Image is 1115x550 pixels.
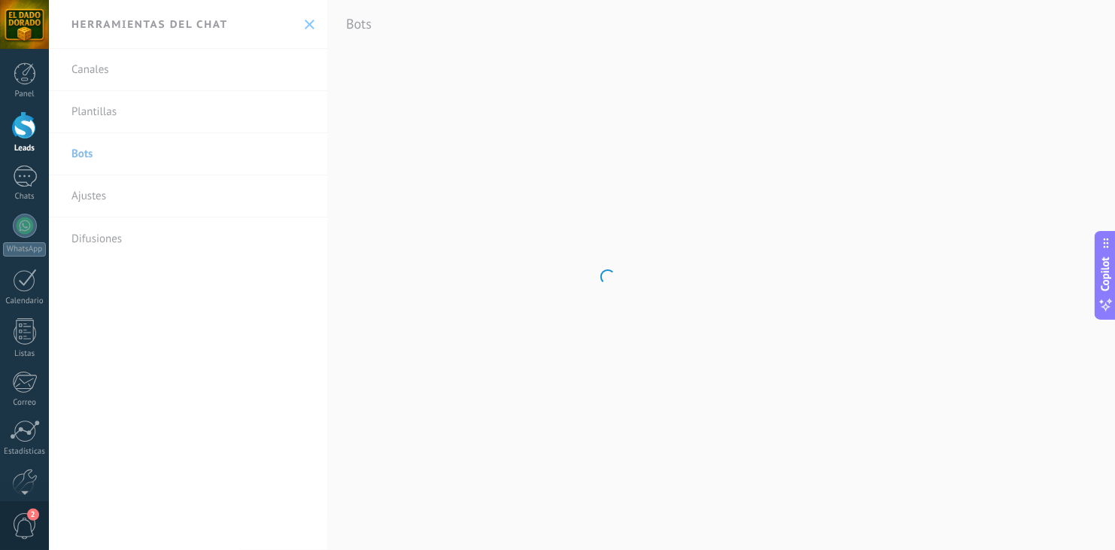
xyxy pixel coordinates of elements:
div: Chats [3,192,47,202]
div: Calendario [3,296,47,306]
div: Estadísticas [3,447,47,457]
span: Copilot [1098,257,1113,291]
div: Listas [3,349,47,359]
span: 2 [27,509,39,521]
div: Panel [3,90,47,99]
div: Leads [3,144,47,153]
div: WhatsApp [3,242,46,257]
div: Correo [3,398,47,408]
